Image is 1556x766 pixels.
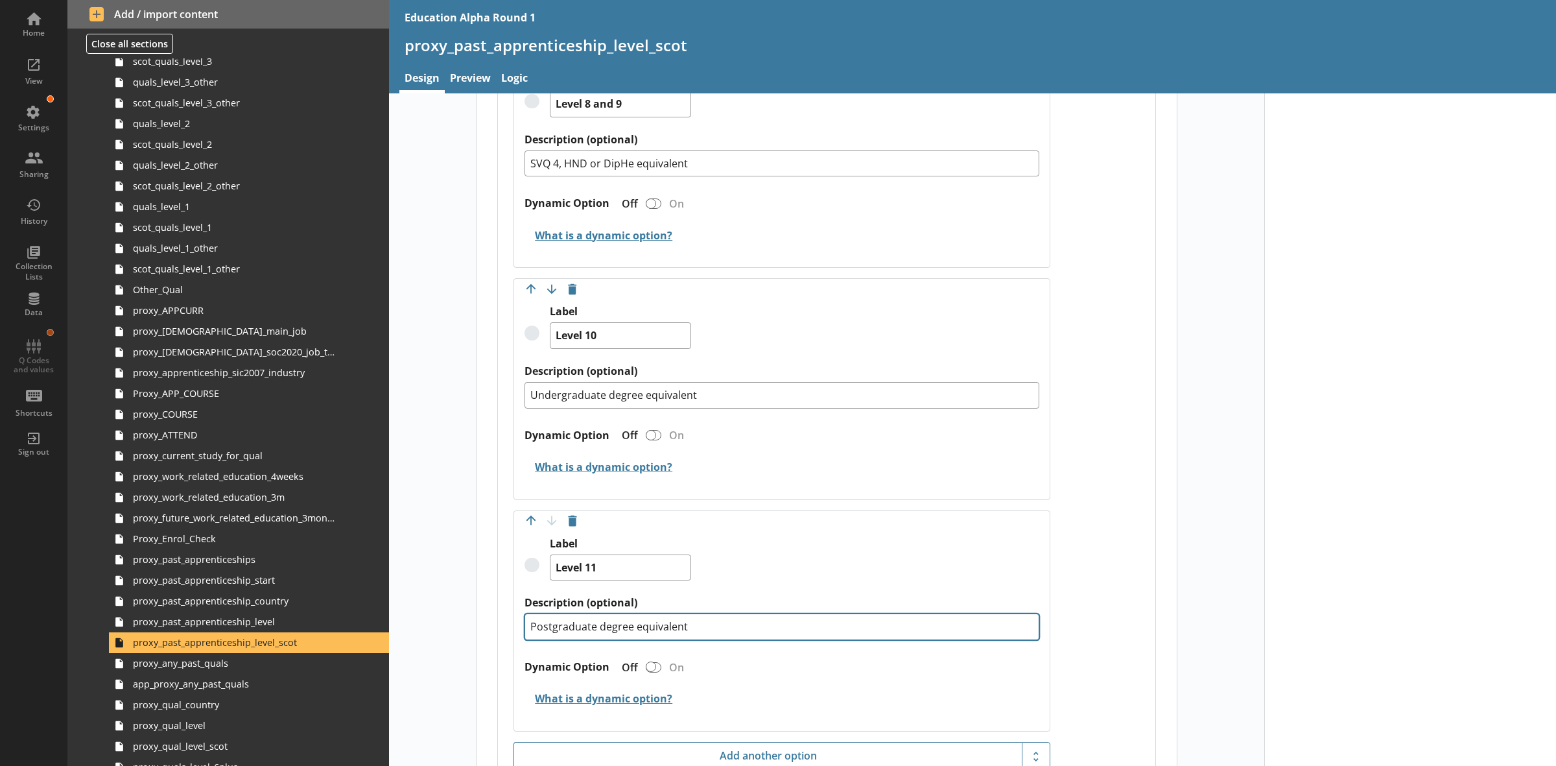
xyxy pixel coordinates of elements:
div: View [11,76,56,86]
button: What is a dynamic option? [525,455,675,478]
a: quals_level_1 [109,197,389,217]
label: Label [550,305,691,318]
span: quals_level_3_other [133,76,336,88]
a: Preview [445,66,496,93]
textarea: Level 8 and 9 [550,91,691,117]
div: Sign out [11,447,56,457]
span: proxy_qual_level [133,719,336,732]
label: Description (optional) [525,133,1039,147]
button: What is a dynamic option? [525,688,675,710]
a: proxy_qual_country [109,695,389,715]
textarea: Level 11 [550,555,691,581]
a: proxy_COURSE [109,404,389,425]
span: proxy_past_apprenticeship_start [133,574,336,586]
a: proxy_past_apprenticeships [109,549,389,570]
button: Delete option [562,511,583,532]
span: proxy_past_apprenticeship_level [133,616,336,628]
div: Education Alpha Round 1 [405,10,536,25]
label: Label [550,537,691,551]
a: Logic [496,66,533,93]
div: Off [611,428,643,442]
a: proxy_APPCURR [109,300,389,321]
div: Data [11,307,56,318]
span: quals_level_1 [133,200,336,213]
a: Proxy_Enrol_Check [109,529,389,549]
a: proxy_current_study_for_qual [109,446,389,466]
div: Collection Lists [11,261,56,281]
button: Move option up [521,279,541,300]
textarea: SVQ 4, HND or DipHe equivalent [525,150,1039,177]
span: proxy_any_past_quals [133,657,336,669]
a: proxy_work_related_education_4weeks [109,466,389,487]
span: proxy_past_apprenticeships [133,553,336,566]
textarea: Postgraduate degree equivalent [525,614,1039,640]
button: Delete option [562,279,583,300]
button: Close all sections [86,34,173,54]
span: proxy_COURSE [133,408,336,420]
span: quals_level_2 [133,117,336,130]
span: Other_Qual [133,283,336,296]
span: proxy_work_related_education_4weeks [133,470,336,483]
div: Shortcuts [11,408,56,418]
span: scot_quals_level_3 [133,55,336,67]
a: quals_level_2 [109,114,389,134]
label: Description (optional) [525,596,1039,610]
span: proxy_work_related_education_3m [133,491,336,503]
button: What is a dynamic option? [525,224,675,246]
a: proxy_future_work_related_education_3months [109,508,389,529]
a: scot_quals_level_3_other [109,93,389,114]
textarea: Undergraduate degree equivalent [525,382,1039,409]
span: scot_quals_level_2_other [133,180,336,192]
div: Sharing [11,169,56,180]
span: proxy_past_apprenticeship_level_scot [133,636,336,649]
a: proxy_any_past_quals [109,653,389,674]
a: Other_Qual [109,280,389,300]
a: proxy_past_apprenticeship_level_scot [109,632,389,653]
a: proxy_[DEMOGRAPHIC_DATA]_soc2020_job_title [109,342,389,363]
div: Settings [11,123,56,133]
span: proxy_past_apprenticeship_country [133,595,336,607]
a: scot_quals_level_1 [109,217,389,238]
a: proxy_past_apprenticeship_start [109,570,389,591]
div: On [664,660,694,675]
div: On [664,197,694,211]
a: quals_level_3_other [109,72,389,93]
span: proxy_current_study_for_qual [133,449,336,462]
div: Off [611,197,643,211]
a: Design [399,66,445,93]
a: proxy_qual_level_scot [109,736,389,757]
a: app_proxy_any_past_quals [109,674,389,695]
a: quals_level_1_other [109,238,389,259]
a: proxy_apprenticeship_sic2007_industry [109,363,389,383]
div: On [664,428,694,442]
span: proxy_qual_level_scot [133,740,336,752]
a: proxy_work_related_education_3m [109,487,389,508]
span: proxy_ATTEND [133,429,336,441]
button: Move option up [521,511,541,532]
span: proxy_APPCURR [133,304,336,317]
a: Proxy_APP_COURSE [109,383,389,404]
div: History [11,216,56,226]
span: quals_level_1_other [133,242,336,254]
label: Dynamic Option [525,197,609,210]
textarea: Level 10 [550,322,691,349]
a: scot_quals_level_1_other [109,259,389,280]
div: Home [11,28,56,38]
a: scot_quals_level_2_other [109,176,389,197]
a: proxy_ATTEND [109,425,389,446]
span: proxy_qual_country [133,699,336,711]
a: scot_quals_level_2 [109,134,389,155]
div: Off [611,660,643,675]
label: Description (optional) [525,365,1039,378]
span: quals_level_2_other [133,159,336,171]
span: proxy_apprenticeship_sic2007_industry [133,366,336,379]
span: scot_quals_level_2 [133,138,336,150]
a: proxy_past_apprenticeship_country [109,591,389,612]
a: scot_quals_level_3 [109,51,389,72]
span: scot_quals_level_1 [133,221,336,233]
span: proxy_[DEMOGRAPHIC_DATA]_main_job [133,325,336,337]
a: proxy_[DEMOGRAPHIC_DATA]_main_job [109,321,389,342]
label: Dynamic Option [525,660,609,674]
a: proxy_qual_level [109,715,389,736]
span: Add / import content [89,7,368,21]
